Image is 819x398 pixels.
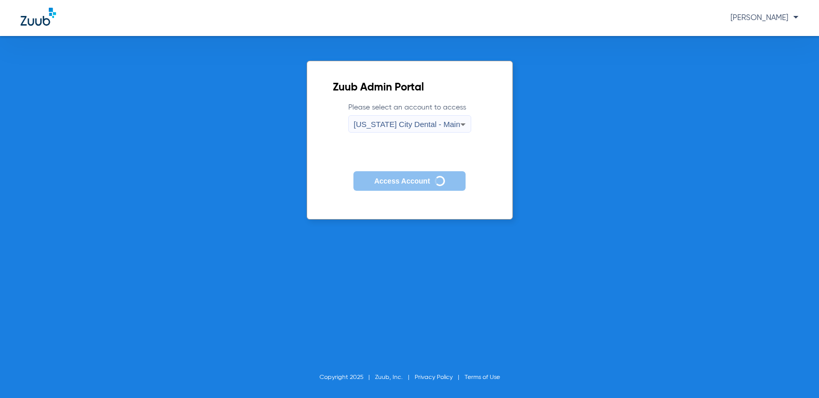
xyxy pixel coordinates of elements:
[731,14,798,22] span: [PERSON_NAME]
[319,372,375,383] li: Copyright 2025
[348,102,471,133] label: Please select an account to access
[465,374,500,381] a: Terms of Use
[21,8,56,26] img: Zuub Logo
[415,374,453,381] a: Privacy Policy
[333,83,487,93] h2: Zuub Admin Portal
[354,120,460,129] span: [US_STATE] City Dental - Main
[374,177,430,185] span: Access Account
[353,171,465,191] button: Access Account
[375,372,415,383] li: Zuub, Inc.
